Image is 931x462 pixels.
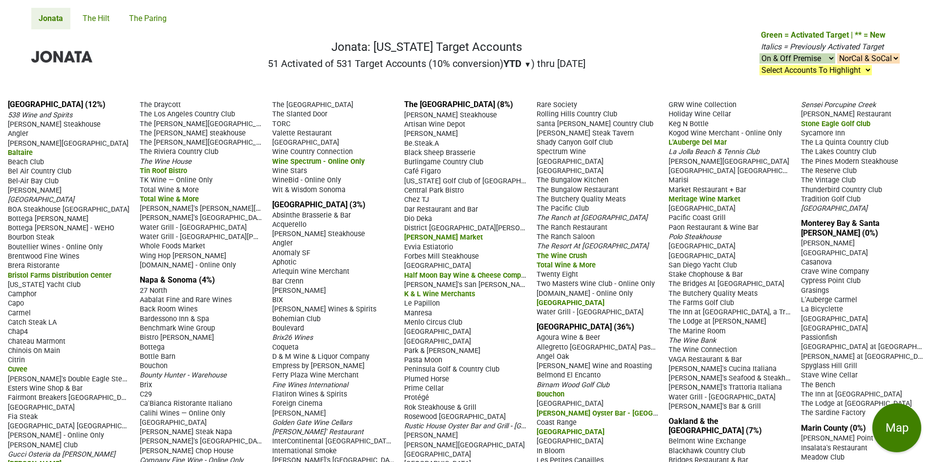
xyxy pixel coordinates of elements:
span: Total Wine & More [140,186,199,194]
span: Rolling Hills Country Club [537,110,617,118]
a: The [GEOGRAPHIC_DATA] (8%) [404,100,513,109]
span: YTD [503,58,521,69]
span: The Lodge at [PERSON_NAME] [669,317,766,326]
span: [GEOGRAPHIC_DATA] [537,157,604,166]
span: Bottle Barn [140,352,175,361]
span: ▼ [524,60,531,69]
span: [GEOGRAPHIC_DATA] [140,418,207,427]
span: [US_STATE] Golf Club of [GEOGRAPHIC_DATA] [404,176,549,185]
span: [GEOGRAPHIC_DATA] [537,399,604,408]
span: Agoura Wine & Beer [537,333,600,342]
span: Cypress Point Club [801,277,861,285]
span: Tin Roof Bistro [140,167,187,175]
span: District [GEOGRAPHIC_DATA][PERSON_NAME] [404,223,550,232]
span: Santa [PERSON_NAME] Country Club [537,120,653,128]
span: Rustic House Oyster Bar and Grill - [GEOGRAPHIC_DATA] [404,421,581,430]
a: Monterey Bay & Santa [PERSON_NAME] (0%) [801,219,880,237]
span: [GEOGRAPHIC_DATA] [404,450,471,459]
span: [GEOGRAPHIC_DATA] [GEOGRAPHIC_DATA] [669,166,804,175]
span: Market Restaurant + Bar [669,186,746,194]
span: [DOMAIN_NAME] - Online Only [140,261,236,269]
span: Meadow Club [801,453,844,462]
span: InterContinental [GEOGRAPHIC_DATA] - [GEOGRAPHIC_DATA] [272,436,465,445]
span: Spectrum Wine [537,148,586,156]
span: Brera Ristorante [8,262,60,270]
span: Stone Eagle Golf Club [801,120,870,128]
span: Back Room Wines [140,305,197,313]
span: The Pacific Club [537,204,589,213]
span: The Ranch Restaurant [537,223,607,232]
span: [PERSON_NAME]'s Bar & Grill [669,402,761,411]
span: Artisan Wine Depot [404,120,465,129]
span: The [PERSON_NAME][GEOGRAPHIC_DATA] [140,137,275,147]
span: Dio Deka [404,215,432,223]
span: Cuvee [8,365,27,374]
span: Crave Wine Company [801,267,869,276]
span: Stake Chophouse & Bar [669,270,743,279]
span: [PERSON_NAME]' Restaurant [272,428,364,436]
span: [PERSON_NAME] Steakhouse [404,111,497,119]
span: Aabalat Fine and Rare Wines [140,296,232,304]
span: Brix26 Wines [272,333,313,342]
span: The Pines Modern Steakhouse [801,157,898,166]
span: [PERSON_NAME] [801,239,855,247]
span: The Bungalow Restaurant [537,186,619,194]
h1: Jonata: [US_STATE] Target Accounts [268,40,585,54]
span: Park & [PERSON_NAME] [404,347,480,355]
span: Wine Spectrum - Online Only [272,157,365,166]
span: [PERSON_NAME] Steak Tavern [537,129,634,137]
span: L'Auberge Carmel [801,296,857,304]
span: [PERSON_NAME]'s Double Eagle Steakhouse [8,374,149,383]
span: Bottega [PERSON_NAME] [8,215,88,223]
img: Jonata [31,51,92,63]
span: La Jolla Beach & Tennis Club [669,148,759,156]
a: [GEOGRAPHIC_DATA] (36%) [537,322,634,331]
span: Angler [272,239,293,247]
span: Grasings [801,286,829,295]
span: The Bungalow Kitchen [537,176,608,184]
span: [PERSON_NAME] Club [8,441,78,449]
span: In Bloom [537,447,565,455]
span: Golden Gate Wine Cellars [272,418,352,427]
span: Water Grill - [GEOGRAPHIC_DATA] [669,393,776,401]
span: VAGA Restaurant & Bar [669,355,742,364]
span: Bouchon [537,390,564,398]
span: [GEOGRAPHIC_DATA] [537,167,604,175]
span: [GEOGRAPHIC_DATA] [272,138,339,147]
span: TK Wine — Online Only [140,176,213,184]
span: Absinthe Brasserie & Bar [272,211,351,220]
span: Le Papillon [404,299,440,308]
span: Chateau Marmont [8,337,65,346]
span: C29 [140,390,152,398]
span: The Wine House [140,157,192,166]
span: Holiday Wine Cellar [669,110,731,118]
span: Peninsula Golf & Country Club [404,365,499,374]
span: The Sardine Factory [801,409,866,417]
span: Water Grill - [GEOGRAPHIC_DATA] [140,223,247,232]
span: The Ranch at [GEOGRAPHIC_DATA] [537,214,648,222]
span: The Resort At [GEOGRAPHIC_DATA] [537,242,649,250]
span: [GEOGRAPHIC_DATA] [801,315,868,323]
span: Spyglass Hill Grill [801,362,857,370]
span: [GEOGRAPHIC_DATA] [404,328,471,336]
span: Bel Air Country Club [8,167,71,176]
span: Allegretto [GEOGRAPHIC_DATA] Paso [PERSON_NAME] [537,342,710,352]
span: 538 Wine and Spirits [8,111,72,119]
span: Chap4 [8,328,28,336]
span: L'Auberge Del Mar [669,138,727,147]
span: Bistro [PERSON_NAME] [140,333,214,342]
span: Green = Activated Target | ** = New [761,30,886,40]
span: Water Grill - [GEOGRAPHIC_DATA][PERSON_NAME] [140,232,301,241]
span: [GEOGRAPHIC_DATA] [537,428,605,436]
span: Ferry Plaza Wine Merchant [272,371,359,379]
span: Bardessono Inn & Spa [140,315,209,323]
span: Kogod Wine Merchant - Online Only [669,129,782,137]
span: [PERSON_NAME][GEOGRAPHIC_DATA] [8,139,129,148]
a: Oakland & the [GEOGRAPHIC_DATA] (7%) [669,417,762,435]
span: Rok Steakhouse & Grill [404,403,476,412]
span: [PERSON_NAME]'s [GEOGRAPHIC_DATA][PERSON_NAME] [140,213,321,222]
span: Passionfish [801,333,837,342]
span: The Los Angeles Country Club [140,110,235,118]
span: The [PERSON_NAME][GEOGRAPHIC_DATA] [140,119,275,128]
span: The Slanted Door [272,110,327,118]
